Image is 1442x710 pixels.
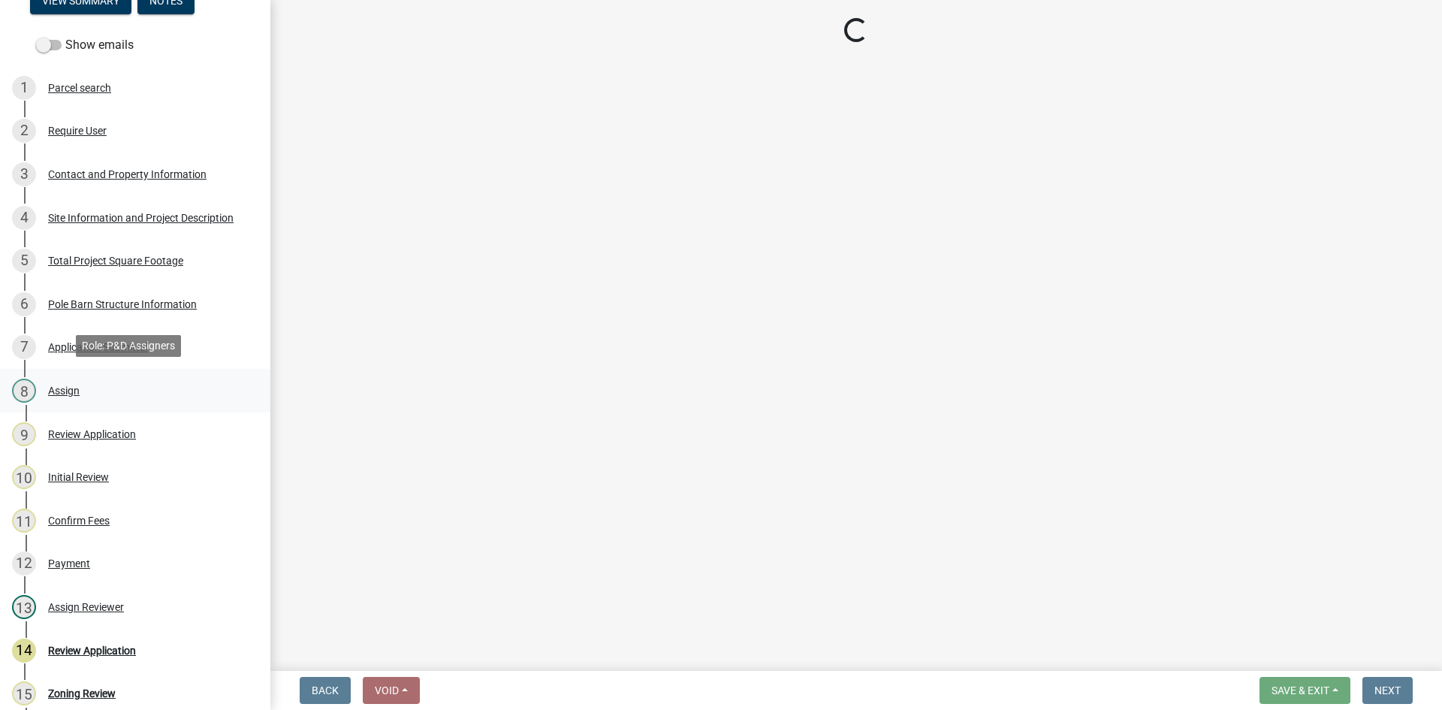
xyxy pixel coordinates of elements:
[363,677,420,704] button: Void
[48,645,136,656] div: Review Application
[48,213,234,223] div: Site Information and Project Description
[48,515,110,526] div: Confirm Fees
[12,335,36,359] div: 7
[12,639,36,663] div: 14
[1362,677,1413,704] button: Next
[48,472,109,482] div: Initial Review
[36,36,134,54] label: Show emails
[1259,677,1350,704] button: Save & Exit
[1272,684,1329,696] span: Save & Exit
[12,292,36,316] div: 6
[48,688,116,699] div: Zoning Review
[12,509,36,533] div: 11
[12,249,36,273] div: 5
[12,162,36,186] div: 3
[1374,684,1401,696] span: Next
[48,83,111,93] div: Parcel search
[12,76,36,100] div: 1
[48,429,136,440] div: Review Application
[312,684,339,696] span: Back
[48,342,148,352] div: Application Submittal
[76,335,181,357] div: Role: P&D Assigners
[12,551,36,576] div: 12
[12,465,36,489] div: 10
[12,422,36,446] div: 9
[300,677,351,704] button: Back
[48,385,80,396] div: Assign
[48,602,124,612] div: Assign Reviewer
[48,558,90,569] div: Payment
[48,299,197,310] div: Pole Barn Structure Information
[48,169,207,180] div: Contact and Property Information
[12,681,36,705] div: 15
[375,684,399,696] span: Void
[12,595,36,619] div: 13
[48,255,183,266] div: Total Project Square Footage
[12,206,36,230] div: 4
[48,125,107,136] div: Require User
[12,119,36,143] div: 2
[12,379,36,403] div: 8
